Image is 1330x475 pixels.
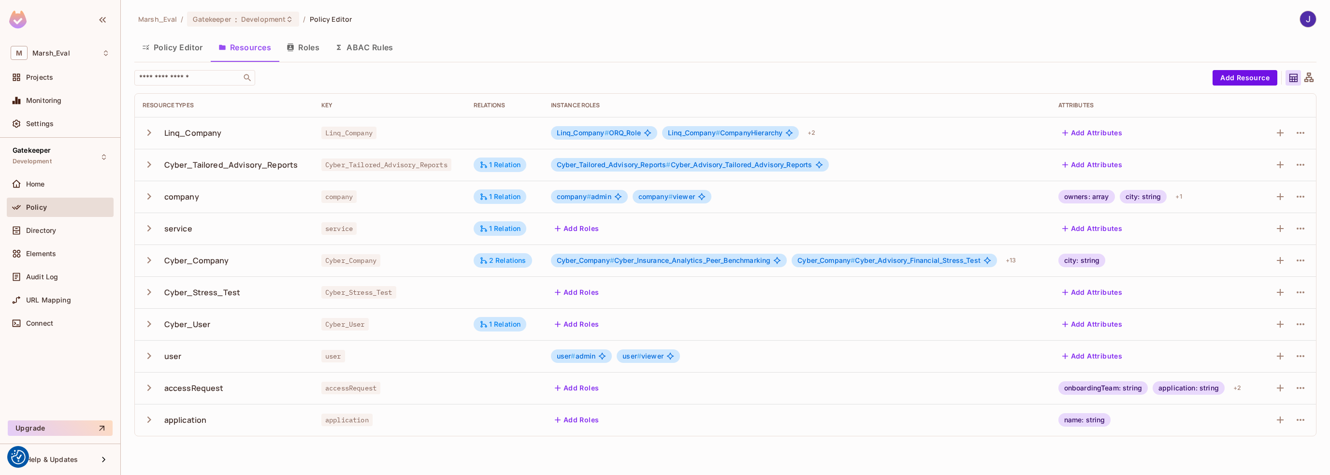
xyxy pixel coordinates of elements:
[134,35,211,59] button: Policy Editor
[327,35,401,59] button: ABAC Rules
[26,73,53,81] span: Projects
[1171,189,1185,204] div: + 1
[551,285,603,300] button: Add Roles
[13,158,52,165] span: Development
[1300,11,1316,27] img: John Kelly
[8,420,113,436] button: Upgrade
[26,319,53,327] span: Connect
[32,49,70,57] span: Workspace: Marsh_Eval
[26,120,54,128] span: Settings
[1058,348,1127,364] button: Add Attributes
[321,382,380,394] span: accessRequest
[1153,381,1225,395] div: application: string
[164,351,182,361] div: user
[479,192,521,201] div: 1 Relation
[668,129,782,137] span: CompanyHierarchy
[164,223,192,234] div: service
[622,352,641,360] span: user
[13,146,51,154] span: Gatekeeper
[11,450,26,464] img: Revisit consent button
[211,35,279,59] button: Resources
[571,352,575,360] span: #
[26,296,71,304] span: URL Mapping
[1058,101,1255,109] div: Attributes
[479,320,521,329] div: 1 Relation
[587,192,591,201] span: #
[668,192,673,201] span: #
[321,190,357,203] span: company
[557,160,671,169] span: Cyber_Tailored_Advisory_Reports
[321,414,373,426] span: application
[479,256,526,265] div: 2 Relations
[241,14,286,24] span: Development
[1058,190,1115,203] div: owners: array
[1058,285,1127,300] button: Add Attributes
[479,224,521,233] div: 1 Relation
[474,101,535,109] div: Relations
[622,352,664,360] span: viewer
[26,97,62,104] span: Monitoring
[851,256,855,264] span: #
[1058,221,1127,236] button: Add Attributes
[321,127,376,139] span: Linq_Company
[321,318,369,331] span: Cyber_User
[666,160,670,169] span: #
[1229,380,1245,396] div: + 2
[1120,190,1167,203] div: city: string
[668,129,720,137] span: Linq_Company
[164,191,199,202] div: company
[11,450,26,464] button: Consent Preferences
[26,180,45,188] span: Home
[479,160,521,169] div: 1 Relation
[551,317,603,332] button: Add Roles
[1058,254,1106,267] div: city: string
[303,14,305,24] li: /
[1213,70,1277,86] button: Add Resource
[1058,317,1127,332] button: Add Attributes
[551,380,603,396] button: Add Roles
[321,254,380,267] span: Cyber_Company
[557,129,641,137] span: ORQ_Role
[234,15,238,23] span: :
[164,128,222,138] div: Linq_Company
[557,352,576,360] span: user
[1058,125,1127,141] button: Add Attributes
[557,192,591,201] span: company
[164,255,229,266] div: Cyber_Company
[26,227,56,234] span: Directory
[164,383,224,393] div: accessRequest
[557,129,609,137] span: Linq_Company
[193,14,231,24] span: Gatekeeper
[11,46,28,60] span: M
[26,273,58,281] span: Audit Log
[26,250,56,258] span: Elements
[26,203,47,211] span: Policy
[143,101,306,109] div: Resource Types
[1058,157,1127,173] button: Add Attributes
[610,256,614,264] span: #
[557,193,611,201] span: admin
[321,222,357,235] span: service
[321,350,345,362] span: user
[321,101,458,109] div: Key
[605,129,609,137] span: #
[321,158,451,171] span: Cyber_Tailored_Advisory_Reports
[804,125,819,141] div: + 2
[797,257,981,264] span: Cyber_Advisory_Financial_Stress_Test
[1002,253,1020,268] div: + 13
[551,412,603,428] button: Add Roles
[638,192,673,201] span: company
[279,35,327,59] button: Roles
[1058,381,1148,395] div: onboardingTeam: string
[181,14,183,24] li: /
[310,14,352,24] span: Policy Editor
[716,129,720,137] span: #
[164,287,241,298] div: Cyber_Stress_Test
[557,161,812,169] span: Cyber_Advisory_Tailored_Advisory_Reports
[638,193,695,201] span: viewer
[164,319,211,330] div: Cyber_User
[164,159,298,170] div: Cyber_Tailored_Advisory_Reports
[1058,413,1111,427] div: name: string
[557,256,614,264] span: Cyber_Company
[797,256,855,264] span: Cyber_Company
